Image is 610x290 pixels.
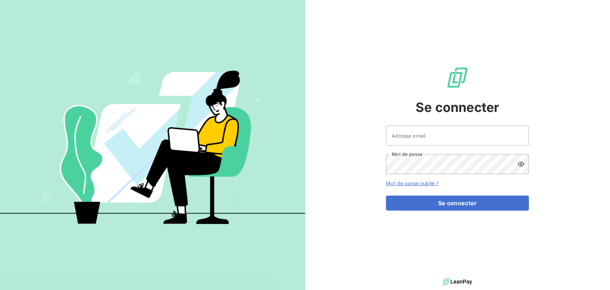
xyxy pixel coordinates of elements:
[386,126,529,146] input: placeholder
[386,196,529,211] button: Se connecter
[386,180,438,186] a: Mot de passe oublié ?
[443,276,472,287] img: logo
[446,66,469,89] img: Logo LeanPay
[416,98,499,117] span: Se connecter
